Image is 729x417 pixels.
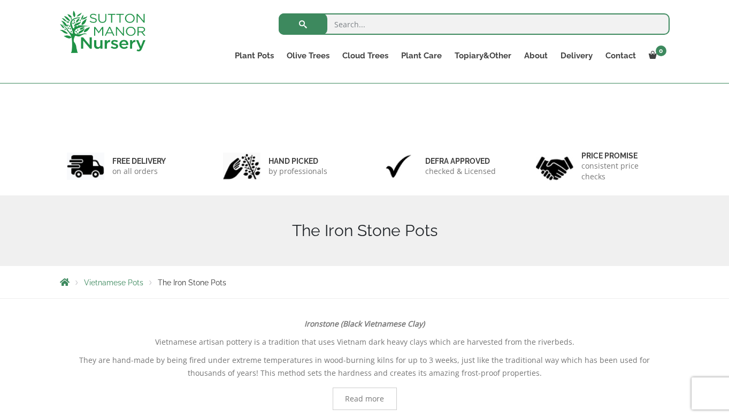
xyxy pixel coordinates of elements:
p: checked & Licensed [425,166,496,177]
p: They are hand-made by being fired under extreme temperatures in wood-burning kilns for up to 3 we... [60,354,670,380]
h6: hand picked [268,156,327,166]
a: Vietnamese Pots [84,278,143,287]
input: Search... [279,13,670,35]
a: Contact [599,48,642,63]
a: Olive Trees [280,48,336,63]
p: consistent price checks [581,161,663,182]
a: Plant Pots [228,48,280,63]
h6: Defra approved [425,156,496,166]
span: 0 [656,46,666,56]
img: 2.jpg [223,153,260,180]
span: Read more [345,395,384,403]
a: Plant Care [395,48,448,63]
img: 3.jpg [380,153,417,180]
a: 0 [642,48,670,63]
p: on all orders [112,166,166,177]
h1: The Iron Stone Pots [60,221,670,240]
a: Delivery [554,48,599,63]
p: Vietnamese artisan pottery is a tradition that uses Vietnam dark heavy clays which are harvested ... [60,336,670,348]
p: by professionals [268,166,327,177]
img: 4.jpg [536,150,573,183]
a: Cloud Trees [336,48,395,63]
nav: Breadcrumbs [60,278,670,286]
h6: Price promise [581,151,663,161]
a: About [518,48,554,63]
span: The Iron Stone Pots [158,278,226,287]
img: 1.jpg [67,153,104,180]
a: Topiary&Other [448,48,518,63]
h6: FREE DELIVERY [112,156,166,166]
img: logo [60,11,145,53]
strong: Ironstone (Black Vietnamese Clay) [304,319,425,329]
